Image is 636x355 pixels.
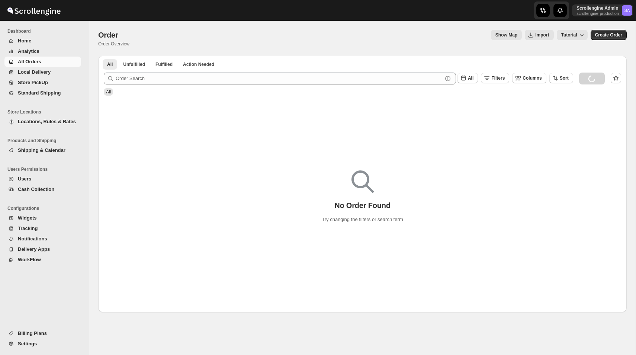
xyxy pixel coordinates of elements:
[4,36,81,46] button: Home
[4,184,81,195] button: Cash Collection
[18,90,61,96] span: Standard Shipping
[183,61,214,67] span: Action Needed
[491,76,505,81] span: Filters
[4,223,81,234] button: Tracking
[535,32,549,38] span: Import
[18,215,36,221] span: Widgets
[622,5,632,16] span: Scrollengine Admin
[572,4,633,16] button: User menu
[116,73,443,84] input: Order Search
[7,109,84,115] span: Store Locations
[18,69,51,75] span: Local Delivery
[491,30,522,40] button: Map action label
[18,80,48,85] span: Store PickUp
[4,255,81,265] button: WorkFlow
[457,73,478,83] button: All
[18,147,65,153] span: Shipping & Calendar
[523,76,542,81] span: Columns
[549,73,573,83] button: Sort
[18,236,47,242] span: Notifications
[18,257,41,262] span: WorkFlow
[7,205,84,211] span: Configurations
[561,32,577,38] span: Tutorial
[7,28,84,34] span: Dashboard
[18,48,39,54] span: Analytics
[4,174,81,184] button: Users
[4,116,81,127] button: Locations, Rules & Rates
[18,119,76,124] span: Locations, Rules & Rates
[123,61,145,67] span: Unfulfilled
[7,166,84,172] span: Users Permissions
[6,1,62,20] img: ScrollEngine
[334,201,391,210] p: No Order Found
[481,73,509,83] button: Filters
[576,5,619,11] p: Scrollengine Admin
[119,59,150,70] button: Unfulfilled
[322,216,403,223] p: Try changing the filters or search term
[495,32,517,38] span: Show Map
[18,176,31,182] span: Users
[4,328,81,339] button: Billing Plans
[18,186,54,192] span: Cash Collection
[18,246,50,252] span: Delivery Apps
[560,76,569,81] span: Sort
[4,213,81,223] button: Widgets
[624,8,630,13] text: SA
[151,59,177,70] button: Fulfilled
[155,61,173,67] span: Fulfilled
[4,234,81,244] button: Notifications
[468,76,473,81] span: All
[106,89,111,95] span: All
[4,244,81,255] button: Delivery Apps
[179,59,219,70] button: ActionNeeded
[576,11,619,16] p: scrollengine-production
[18,38,31,44] span: Home
[107,61,113,67] span: All
[103,59,117,70] button: All
[591,30,627,40] button: Create custom order
[18,341,37,346] span: Settings
[351,170,374,193] img: Empty search results
[557,30,588,40] button: Tutorial
[525,30,553,40] button: Import
[7,138,84,144] span: Products and Shipping
[18,330,47,336] span: Billing Plans
[98,31,118,39] span: Order
[4,339,81,349] button: Settings
[4,46,81,57] button: Analytics
[4,57,81,67] button: All Orders
[98,41,129,47] p: Order Overview
[4,145,81,156] button: Shipping & Calendar
[18,59,41,64] span: All Orders
[18,226,38,231] span: Tracking
[512,73,546,83] button: Columns
[595,32,622,38] span: Create Order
